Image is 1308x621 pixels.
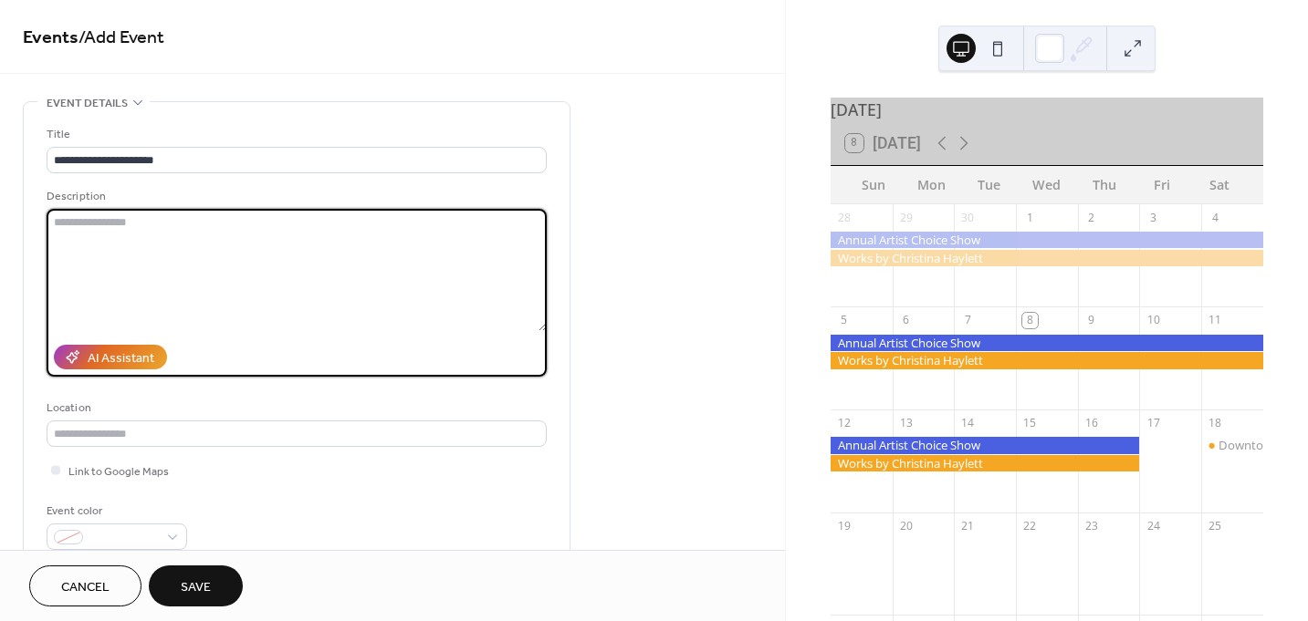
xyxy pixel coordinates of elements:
div: 5 [836,313,852,328]
div: Sat [1191,166,1249,203]
div: 18 [1208,416,1223,431]
div: 4 [1208,210,1223,225]
div: 6 [898,313,914,328]
div: Fri [1134,166,1191,203]
div: 21 [960,518,976,533]
div: 24 [1146,518,1161,533]
div: 20 [898,518,914,533]
span: Save [181,578,211,597]
div: Event color [47,502,183,521]
div: 8 [1022,313,1038,328]
span: / Add Event [78,20,164,56]
div: Sun [845,166,903,203]
div: 19 [836,518,852,533]
div: 10 [1146,313,1161,328]
div: 17 [1146,416,1161,431]
div: 13 [898,416,914,431]
div: Works by Christina Haylett [831,250,1263,266]
div: Annual Artist Choice Show [831,335,1263,351]
button: Cancel [29,565,141,606]
div: Mon [903,166,960,203]
span: Cancel [61,578,110,597]
div: Annual Artist Choice Show [831,232,1263,248]
div: 22 [1022,518,1038,533]
span: Link to Google Maps [68,462,169,481]
div: 11 [1208,313,1223,328]
div: 3 [1146,210,1161,225]
div: 12 [836,416,852,431]
span: Event details [47,94,128,113]
div: Description [47,187,543,206]
div: Works by Christina Haylett [831,455,1140,471]
div: Wed [1018,166,1075,203]
a: Events [23,20,78,56]
div: 28 [836,210,852,225]
div: Title [47,125,543,144]
div: 14 [960,416,976,431]
div: Downtown Mount Clemens Halloween Spooktacular [1201,437,1263,453]
div: 23 [1083,518,1099,533]
div: Location [47,398,543,418]
div: [DATE] [831,98,1263,121]
div: 2 [1083,210,1099,225]
div: 30 [960,210,976,225]
div: 29 [898,210,914,225]
div: 9 [1083,313,1099,328]
div: Works by Christina Haylett [831,352,1263,368]
button: Save [149,565,243,606]
div: 1 [1022,210,1038,225]
div: 7 [960,313,976,328]
button: AI Assistant [54,345,167,369]
div: 16 [1083,416,1099,431]
div: 15 [1022,416,1038,431]
div: Thu [1075,166,1133,203]
div: AI Assistant [88,349,154,368]
div: 25 [1208,518,1223,533]
div: Annual Artist Choice Show [831,437,1140,453]
div: Tue [960,166,1018,203]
